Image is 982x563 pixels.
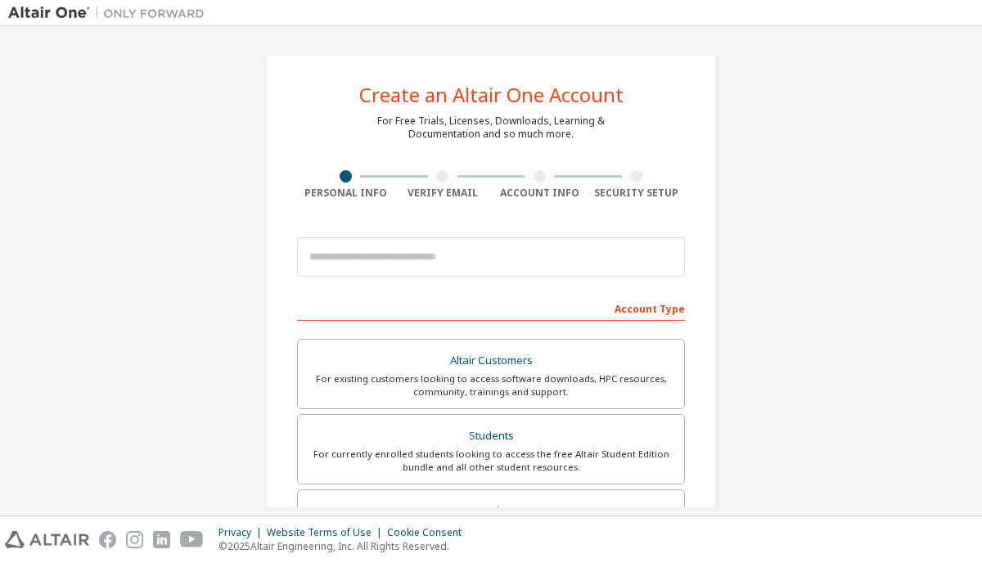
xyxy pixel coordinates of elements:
[126,531,143,548] img: instagram.svg
[491,187,588,200] div: Account Info
[387,526,471,539] div: Cookie Consent
[359,85,624,105] div: Create an Altair One Account
[267,526,387,539] div: Website Terms of Use
[99,531,116,548] img: facebook.svg
[377,115,605,141] div: For Free Trials, Licenses, Downloads, Learning & Documentation and so much more.
[308,448,674,474] div: For currently enrolled students looking to access the free Altair Student Edition bundle and all ...
[180,531,204,548] img: youtube.svg
[394,187,492,200] div: Verify Email
[297,187,394,200] div: Personal Info
[153,531,170,548] img: linkedin.svg
[218,539,471,553] p: © 2025 Altair Engineering, Inc. All Rights Reserved.
[218,526,267,539] div: Privacy
[8,5,213,21] img: Altair One
[308,500,674,523] div: Faculty
[308,425,674,448] div: Students
[308,349,674,372] div: Altair Customers
[5,531,89,548] img: altair_logo.svg
[297,295,685,321] div: Account Type
[588,187,686,200] div: Security Setup
[308,372,674,399] div: For existing customers looking to access software downloads, HPC resources, community, trainings ...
